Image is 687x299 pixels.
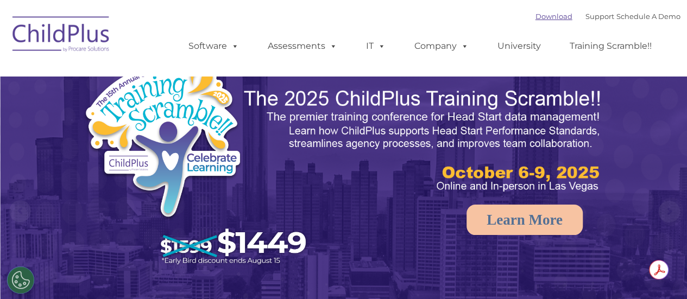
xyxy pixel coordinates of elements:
[559,35,663,57] a: Training Scramble!!
[7,266,34,294] button: Cookies Settings
[257,35,348,57] a: Assessments
[404,35,480,57] a: Company
[7,9,116,63] img: ChildPlus by Procare Solutions
[535,12,572,21] a: Download
[467,205,583,235] a: Learn More
[616,12,680,21] a: Schedule A Demo
[633,247,687,299] iframe: Chat Widget
[178,35,250,57] a: Software
[535,12,680,21] font: |
[355,35,396,57] a: IT
[151,116,197,124] span: Phone number
[487,35,552,57] a: University
[585,12,614,21] a: Support
[151,72,184,80] span: Last name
